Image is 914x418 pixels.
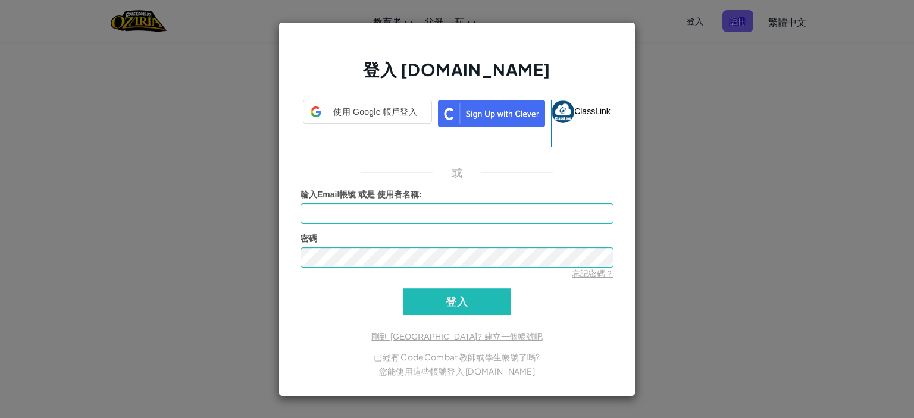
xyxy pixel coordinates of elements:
[572,269,613,278] a: 忘記密碼？
[326,106,424,118] span: 使用 Google 帳戶登入
[452,165,462,180] p: 或
[301,190,419,199] span: 輸入Email帳號 或是 使用者名稱
[303,100,432,124] div: 使用 Google 帳戶登入
[371,332,542,341] a: 剛到 [GEOGRAPHIC_DATA]? 建立一個帳號吧
[403,288,511,315] input: 登入
[301,58,613,93] h2: 登入 [DOMAIN_NAME]
[303,100,432,147] a: 使用 Google 帳戶登入
[297,122,438,149] iframe: 「使用 Google 帳戶登入」按鈕
[438,100,545,127] img: clever_sso_button@2x.png
[301,350,613,364] p: 已經有 CodeCombat 教師或學生帳號了嗎?
[301,234,317,243] span: 密碼
[574,106,611,115] span: ClassLink
[301,188,422,200] label: :
[301,364,613,378] p: 您能使用這些帳號登入 [DOMAIN_NAME]
[552,100,574,123] img: classlink-logo-small.png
